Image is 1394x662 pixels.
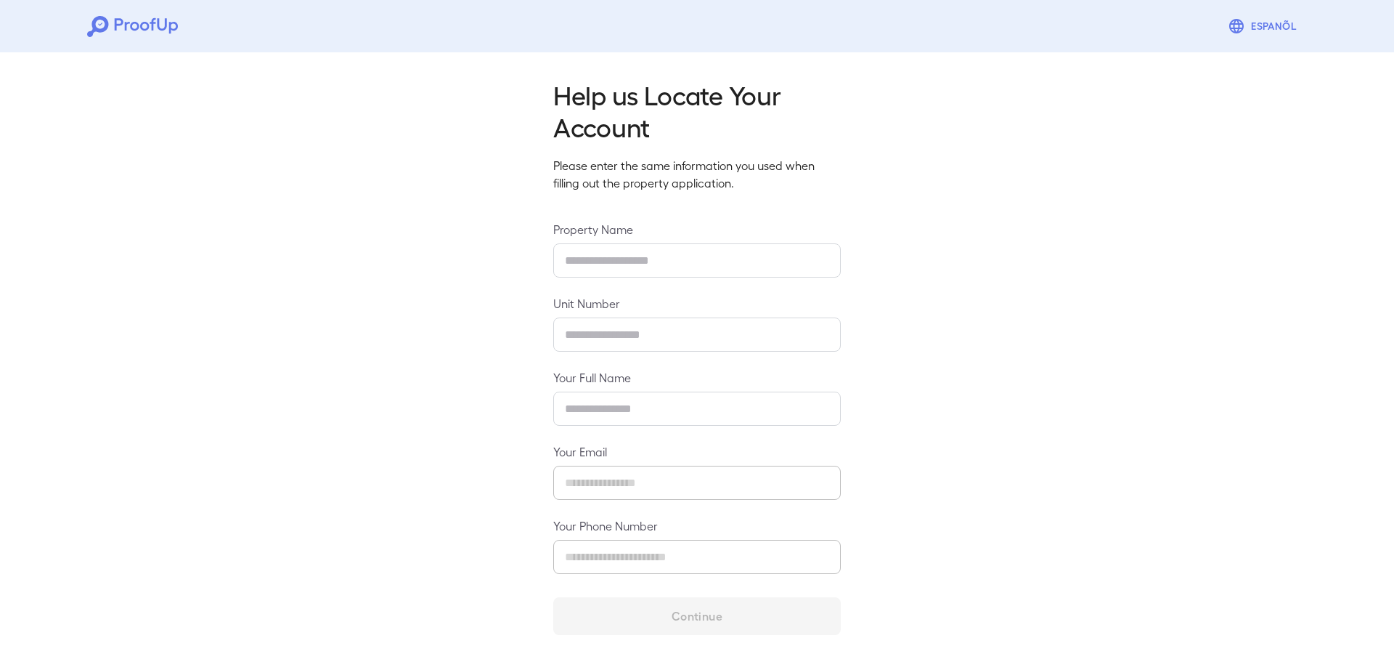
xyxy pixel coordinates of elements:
[553,157,841,192] p: Please enter the same information you used when filling out the property application.
[553,517,841,534] label: Your Phone Number
[1222,12,1307,41] button: Espanõl
[553,295,841,312] label: Unit Number
[553,221,841,238] label: Property Name
[553,78,841,142] h2: Help us Locate Your Account
[553,443,841,460] label: Your Email
[553,369,841,386] label: Your Full Name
